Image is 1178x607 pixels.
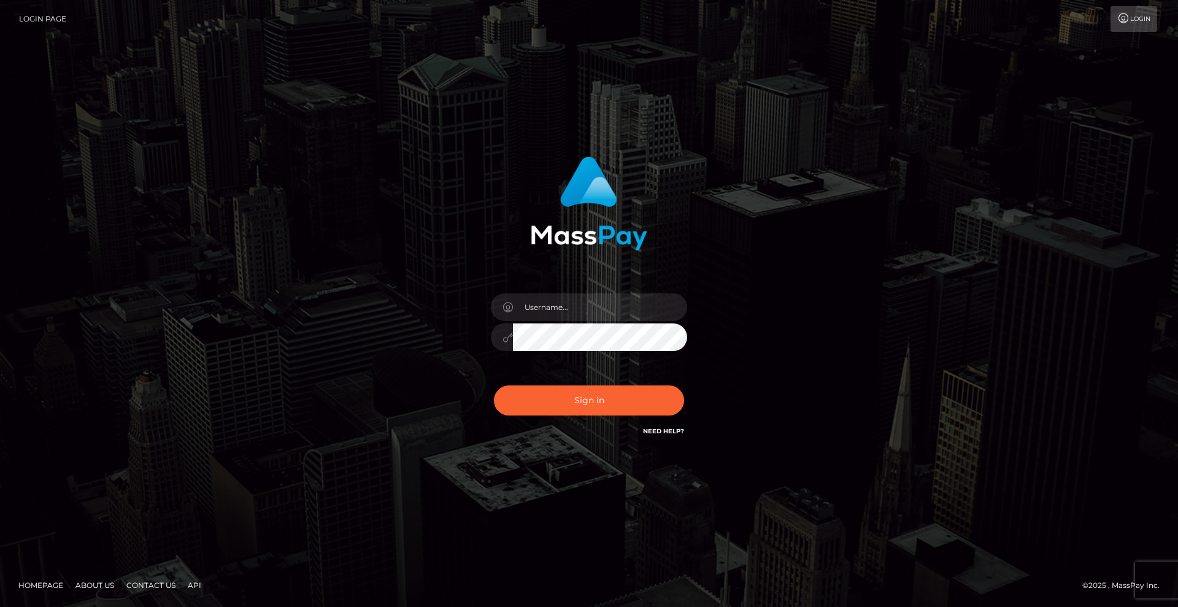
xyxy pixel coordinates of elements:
[1111,6,1157,32] a: Login
[13,576,68,595] a: Homepage
[183,576,206,595] a: API
[494,385,684,416] button: Sign in
[71,576,119,595] a: About Us
[1082,579,1169,592] div: © 2025 , MassPay Inc.
[513,293,687,321] input: Username...
[643,427,684,435] a: Need Help?
[121,576,180,595] a: Contact Us
[19,6,66,32] a: Login Page
[531,157,647,250] img: MassPay Login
